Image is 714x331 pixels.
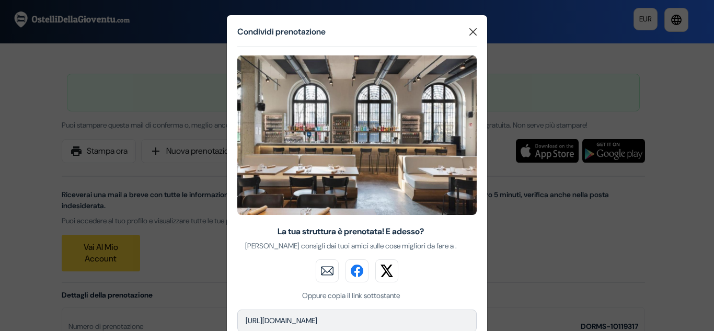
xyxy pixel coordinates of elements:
img: mail_button.svg [316,259,339,282]
img: _90225_17199277288975.jpg [237,55,477,215]
span: La tua struttura è prenotata! E adesso? [278,226,424,237]
button: Close [465,24,481,40]
h5: Condividi prenotazione [237,26,326,38]
img: facebook_button.svg [346,259,368,282]
img: twitter_button.svg [375,259,398,282]
span: Oppure copia il link sottostante [302,291,400,300]
span: [PERSON_NAME] consigli dai tuoi amici sulle cose migliori da fare a . [245,241,457,250]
